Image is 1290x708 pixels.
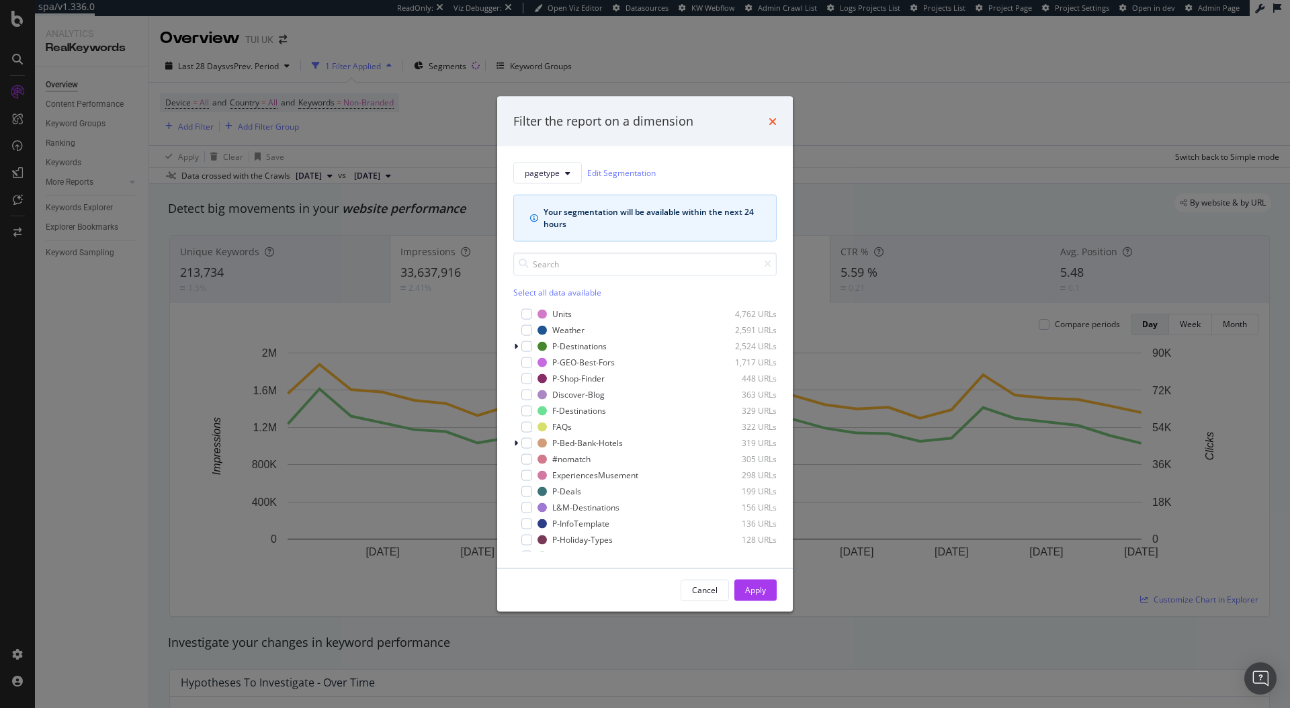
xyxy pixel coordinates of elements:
[711,518,777,529] div: 136 URLs
[711,550,777,562] div: 125 URLs
[711,341,777,352] div: 2,524 URLs
[711,308,777,320] div: 4,762 URLs
[769,113,777,130] div: times
[525,167,560,179] span: pagetype
[587,166,656,180] a: Edit Segmentation
[513,194,777,241] div: info banner
[552,453,591,465] div: #nomatch
[552,534,613,545] div: P-Holiday-Types
[513,113,693,130] div: Filter the report on a dimension
[552,389,605,400] div: Discover-Blog
[552,502,619,513] div: L&M-Destinations
[711,437,777,449] div: 319 URLs
[711,405,777,416] div: 329 URLs
[681,579,729,601] button: Cancel
[552,486,581,497] div: P-Deals
[734,579,777,601] button: Apply
[552,324,585,336] div: Weather
[552,437,623,449] div: P-Bed-Bank-Hotels
[692,584,718,596] div: Cancel
[552,550,599,562] div: C-Itineraries
[552,518,609,529] div: P-InfoTemplate
[552,357,615,368] div: P-GEO-Best-Fors
[711,470,777,481] div: 298 URLs
[711,502,777,513] div: 156 URLs
[711,486,777,497] div: 199 URLs
[552,470,638,481] div: ExperiencesMusement
[552,405,606,416] div: F-Destinations
[711,534,777,545] div: 128 URLs
[513,286,777,298] div: Select all data available
[552,421,572,433] div: FAQs
[552,308,572,320] div: Units
[544,206,760,230] div: Your segmentation will be available within the next 24 hours
[745,584,766,596] div: Apply
[513,162,582,183] button: pagetype
[497,97,793,612] div: modal
[711,324,777,336] div: 2,591 URLs
[711,421,777,433] div: 322 URLs
[711,389,777,400] div: 363 URLs
[513,252,777,275] input: Search
[552,341,607,352] div: P-Destinations
[711,357,777,368] div: 1,717 URLs
[711,373,777,384] div: 448 URLs
[1244,662,1277,695] div: Open Intercom Messenger
[711,453,777,465] div: 305 URLs
[552,373,605,384] div: P-Shop-Finder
